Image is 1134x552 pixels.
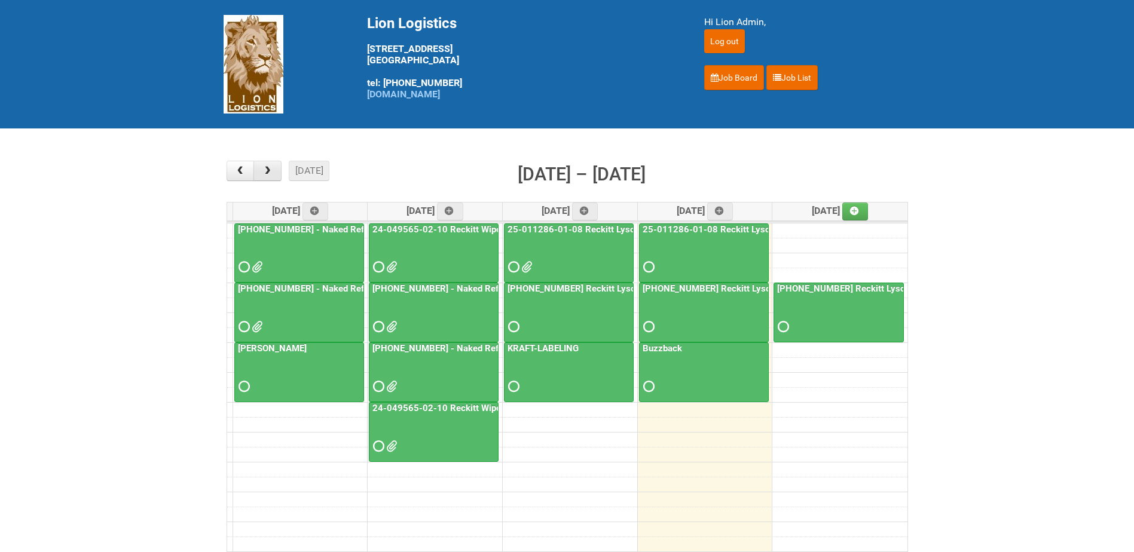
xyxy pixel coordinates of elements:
[643,382,652,391] span: Requested
[369,223,499,283] a: 24-049565-02-10 Reckitt Wipes HUT Stages 1-3
[842,203,869,220] a: Add an event
[778,323,786,331] span: Requested
[505,343,581,354] a: KRAFT-LABELING
[236,343,309,354] a: [PERSON_NAME]
[437,203,463,220] a: Add an event
[370,343,621,354] a: [PHONE_NUMBER] - Naked Reformulation Mailing 2 PHOTOS
[572,203,598,220] a: Add an event
[643,323,652,331] span: Requested
[704,15,911,29] div: Hi Lion Admin,
[369,283,499,342] a: [PHONE_NUMBER] - Naked Reformulation - Mailing 2
[504,342,634,402] a: KRAFT-LABELING
[369,342,499,402] a: [PHONE_NUMBER] - Naked Reformulation Mailing 2 PHOTOS
[505,224,800,235] a: 25-011286-01-08 Reckitt Lysol Laundry Scented - BLINDING (hold slot)
[766,65,818,90] a: Job List
[508,263,516,271] span: Requested
[775,283,1027,294] a: [PHONE_NUMBER] Reckitt Lysol Wipes Stage 4 - labeling day
[406,205,463,216] span: [DATE]
[643,263,652,271] span: Requested
[224,15,283,114] img: Lion Logistics
[707,203,733,220] a: Add an event
[640,343,684,354] a: Buzzback
[224,58,283,69] a: Lion Logistics
[505,283,757,294] a: [PHONE_NUMBER] Reckitt Lysol Wipes Stage 4 - labeling day
[289,161,329,181] button: [DATE]
[236,224,449,235] a: [PHONE_NUMBER] - Naked Reformulation Mailing 1
[518,161,646,188] h2: [DATE] – [DATE]
[239,263,247,271] span: Requested
[640,224,935,235] a: 25-011286-01-08 Reckitt Lysol Laundry Scented - BLINDING (hold slot)
[386,263,395,271] span: 24-049565-02-10 - LEFTOVERS.xlsx 24-049565-02 Reckitt Wipes HUT Stages 1-3 - Lion addresses (obm)...
[508,323,516,331] span: Requested
[369,402,499,462] a: 24-049565-02-10 Reckitt Wipes HUT Stages 1-3 - slot for photos
[272,205,329,216] span: [DATE]
[373,263,381,271] span: Requested
[639,223,769,283] a: 25-011286-01-08 Reckitt Lysol Laundry Scented - BLINDING (hold slot)
[386,442,395,450] span: GROUP 1003 (2).jpg GROUP 1003 (2) BACK.jpg GROUP 1003 (3).jpg GROUP 1003 (3) BACK.jpg
[812,205,869,216] span: [DATE]
[774,283,904,342] a: [PHONE_NUMBER] Reckitt Lysol Wipes Stage 4 - labeling day
[239,382,247,391] span: Requested
[302,203,329,220] a: Add an event
[677,205,733,216] span: [DATE]
[704,29,745,53] input: Log out
[640,283,892,294] a: [PHONE_NUMBER] Reckitt Lysol Wipes Stage 4 - labeling day
[639,342,769,402] a: Buzzback
[504,223,634,283] a: 25-011286-01-08 Reckitt Lysol Laundry Scented - BLINDING (hold slot)
[236,283,486,294] a: [PHONE_NUMBER] - Naked Reformulation Mailing 1 PHOTOS
[370,283,589,294] a: [PHONE_NUMBER] - Naked Reformulation - Mailing 2
[704,65,764,90] a: Job Board
[239,323,247,331] span: Requested
[521,263,530,271] span: LABEL RECONCILIATION FORM_25011286.docx 25-011286-01 - MOR - Blinding.xlsm
[386,382,395,391] span: GROUP 1003 (2).jpg GROUP 1003 (2) BACK.jpg GROUP 1003 (3).jpg GROUP 1003 (3) BACK.jpg
[373,323,381,331] span: Requested
[234,223,364,283] a: [PHONE_NUMBER] - Naked Reformulation Mailing 1
[234,283,364,342] a: [PHONE_NUMBER] - Naked Reformulation Mailing 1 PHOTOS
[504,283,634,342] a: [PHONE_NUMBER] Reckitt Lysol Wipes Stage 4 - labeling day
[370,403,641,413] a: 24-049565-02-10 Reckitt Wipes HUT Stages 1-3 - slot for photos
[639,283,769,342] a: [PHONE_NUMBER] Reckitt Lysol Wipes Stage 4 - labeling day
[370,224,576,235] a: 24-049565-02-10 Reckitt Wipes HUT Stages 1-3
[367,15,457,32] span: Lion Logistics
[373,442,381,450] span: Requested
[542,205,598,216] span: [DATE]
[508,382,516,391] span: Requested
[252,263,260,271] span: Lion25-055556-01_LABELS_03Oct25.xlsx MOR - 25-055556-01.xlsm G147.png G258.png G369.png M147.png ...
[234,342,364,402] a: [PERSON_NAME]
[252,323,260,331] span: GROUP 1003.jpg GROUP 1003 (2).jpg GROUP 1003 (3).jpg GROUP 1003 (4).jpg GROUP 1003 (5).jpg GROUP ...
[367,15,674,100] div: [STREET_ADDRESS] [GEOGRAPHIC_DATA] tel: [PHONE_NUMBER]
[386,323,395,331] span: MDN - 25-055556-01 LEFTOVERS1.xlsx LION_Mailing2_25-055556-01_LABELS_06Oct25_FIXED.xlsx MOR_M2.xl...
[367,88,440,100] a: [DOMAIN_NAME]
[373,382,381,391] span: Requested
